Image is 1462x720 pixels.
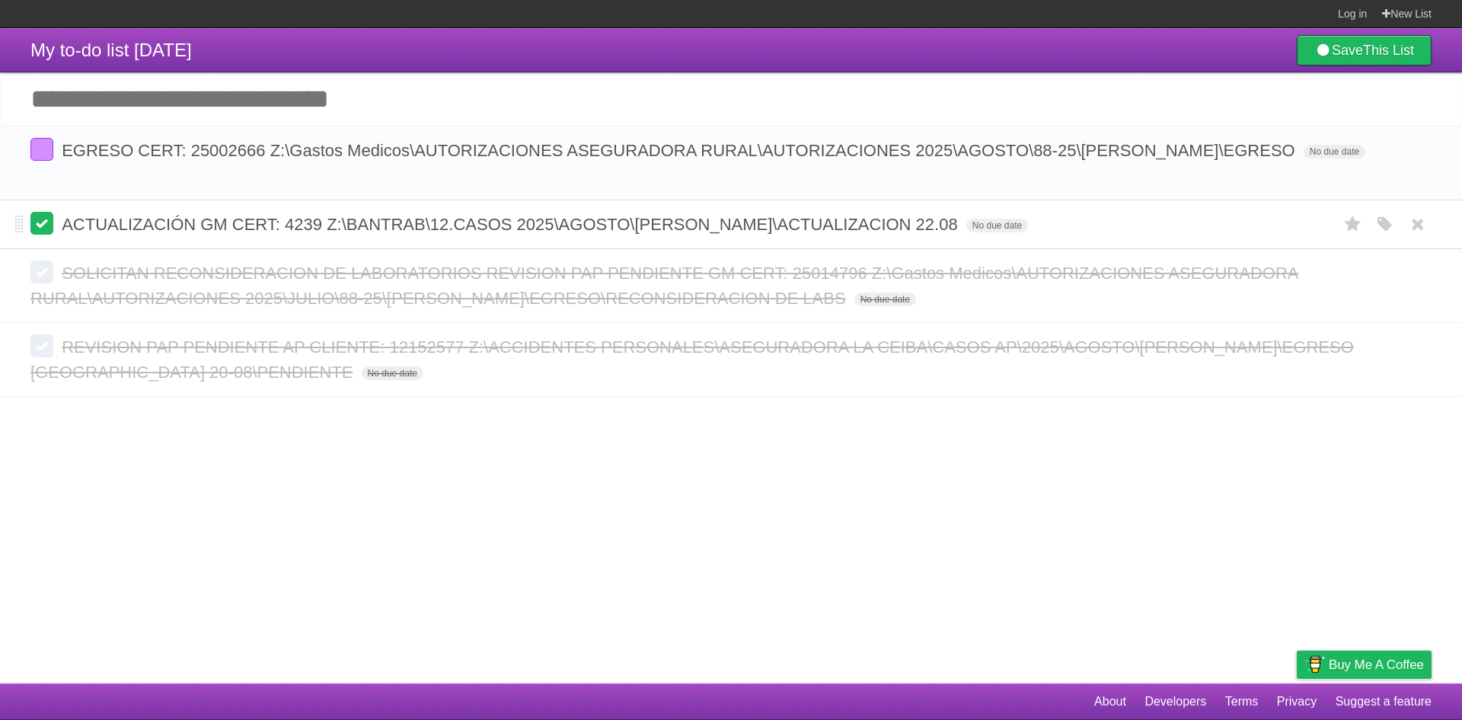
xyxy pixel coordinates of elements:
[30,212,53,235] label: Done
[1094,687,1126,716] a: About
[1339,212,1368,237] label: Star task
[854,293,916,306] span: No due date
[1297,35,1432,66] a: SaveThis List
[1329,651,1424,678] span: Buy me a coffee
[30,138,53,161] label: Done
[1277,687,1317,716] a: Privacy
[1297,651,1432,679] a: Buy me a coffee
[62,215,962,234] span: ACTUALIZACIÓN GM CERT: 4239 Z:\BANTRAB\12.CASOS 2025\AGOSTO\[PERSON_NAME]\ACTUALIZACION 22.08
[30,338,1354,382] span: REVISION PAP PENDIENTE AP CLIENTE: 12152577 Z:\ACCIDENTES PERSONALES\ASEGURADORA LA CEIBA\CASOS A...
[1304,651,1325,677] img: Buy me a coffee
[30,334,53,357] label: Done
[62,141,1299,160] span: EGRESO CERT: 25002666 Z:\Gastos Medicos\AUTORIZACIONES ASEGURADORA RURAL\AUTORIZACIONES 2025\AGOS...
[1225,687,1259,716] a: Terms
[966,219,1028,232] span: No due date
[1144,687,1206,716] a: Developers
[362,366,423,380] span: No due date
[1304,145,1365,158] span: No due date
[1336,687,1432,716] a: Suggest a feature
[30,261,53,283] label: Done
[1363,43,1414,58] b: This List
[30,40,192,60] span: My to-do list [DATE]
[30,264,1298,308] span: SOLICITAN RECONSIDERACION DE LABORATORIOS REVISION PAP PENDIENTE GM CERT: 25014796 Z:\Gastos Medi...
